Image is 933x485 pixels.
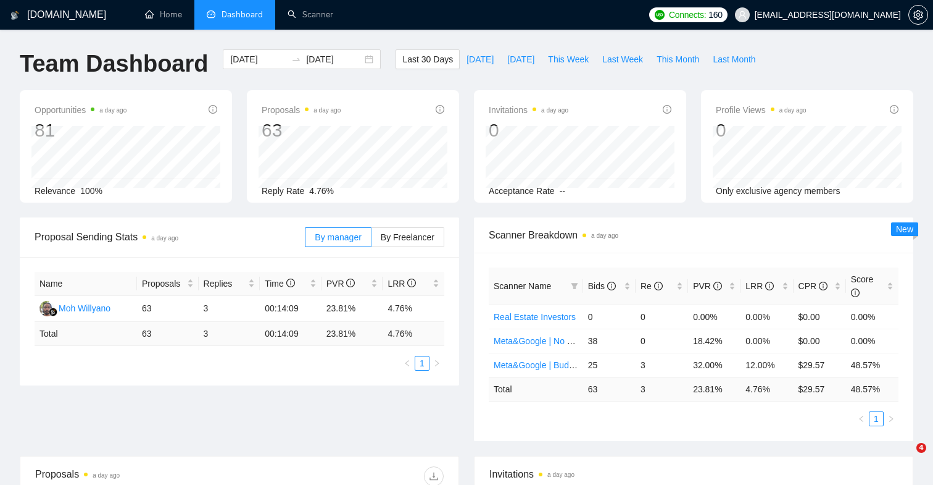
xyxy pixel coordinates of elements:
td: 63 [583,377,636,401]
td: 4.76 % [383,322,444,346]
span: [DATE] [507,53,534,66]
span: to [291,54,301,64]
span: 160 [708,8,722,22]
span: Score [851,274,874,298]
span: [DATE] [466,53,494,66]
span: PVR [326,279,355,289]
time: a day ago [93,472,120,479]
a: searchScanner [288,9,333,20]
span: info-circle [713,282,722,290]
span: user [738,11,747,19]
span: info-circle [851,289,860,297]
span: info-circle [819,282,827,290]
td: 00:14:09 [260,296,321,322]
span: info-circle [607,282,616,290]
li: Next Page [884,411,898,426]
span: 4.76% [309,186,334,196]
td: 23.81 % [688,377,740,401]
span: filter [571,282,578,290]
button: left [854,411,869,426]
time: a day ago [591,232,618,239]
span: By Freelancer [381,232,434,242]
span: Profile Views [716,103,807,117]
button: right [884,411,898,426]
li: 1 [869,411,884,426]
td: 48.57% [846,353,898,377]
td: 18.42% [688,329,740,353]
th: Name [35,272,137,296]
span: swap-right [291,54,301,64]
span: This Month [657,53,699,66]
td: 0 [583,305,636,329]
span: Last 30 Days [402,53,453,66]
span: Proposals [262,103,341,117]
img: MW [39,301,55,316]
span: info-circle [663,105,671,114]
span: Bids [588,281,616,291]
time: a day ago [779,107,807,114]
span: info-circle [436,105,444,114]
td: 3 [636,353,688,377]
span: Time [265,279,294,289]
div: 81 [35,119,126,142]
a: homeHome [145,9,182,20]
span: Connects: [669,8,706,22]
span: Relevance [35,186,75,196]
div: 0 [489,119,568,142]
span: right [433,360,441,367]
iframe: Intercom live chat [891,443,921,473]
time: a day ago [99,107,126,114]
span: Last Month [713,53,755,66]
span: Proposals [142,277,185,290]
span: CPR [798,281,827,291]
th: Replies [199,272,260,296]
button: Last Week [595,49,650,69]
a: Meta&Google | No Budget Specified [494,336,632,346]
span: info-circle [209,105,217,114]
a: Real Estate Investors [494,312,576,322]
img: upwork-logo.png [655,10,665,20]
td: 0.00% [740,329,793,353]
li: Previous Page [854,411,869,426]
a: 1 [415,356,429,370]
td: 48.57 % [846,377,898,401]
div: 0 [716,119,807,142]
span: Dashboard [222,9,263,20]
time: a day ago [151,235,178,242]
span: info-circle [346,279,355,287]
td: 0 [636,329,688,353]
td: $29.57 [794,353,846,377]
span: left [858,415,865,423]
td: $0.00 [794,329,846,353]
span: -- [560,186,565,196]
td: Total [35,322,137,346]
span: left [404,360,411,367]
a: 1 [869,412,883,426]
a: Meta&Google | Budget Filter [494,360,602,370]
div: 63 [262,119,341,142]
a: MWMoh Willyano [39,303,110,313]
li: 1 [415,356,429,371]
span: LRR [745,281,774,291]
span: Acceptance Rate [489,186,555,196]
span: Re [641,281,663,291]
td: $ 29.57 [794,377,846,401]
button: [DATE] [460,49,500,69]
span: info-circle [654,282,663,290]
span: This Week [548,53,589,66]
td: 0.00% [740,305,793,329]
li: Next Page [429,356,444,371]
td: 12.00% [740,353,793,377]
div: Moh Willyano [59,302,110,315]
td: 63 [137,296,199,322]
span: Scanner Name [494,281,551,291]
td: 3 [636,377,688,401]
button: right [429,356,444,371]
button: left [400,356,415,371]
span: Reply Rate [262,186,304,196]
span: Invitations [489,466,898,482]
a: setting [908,10,928,20]
span: download [425,471,443,481]
button: Last Month [706,49,762,69]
